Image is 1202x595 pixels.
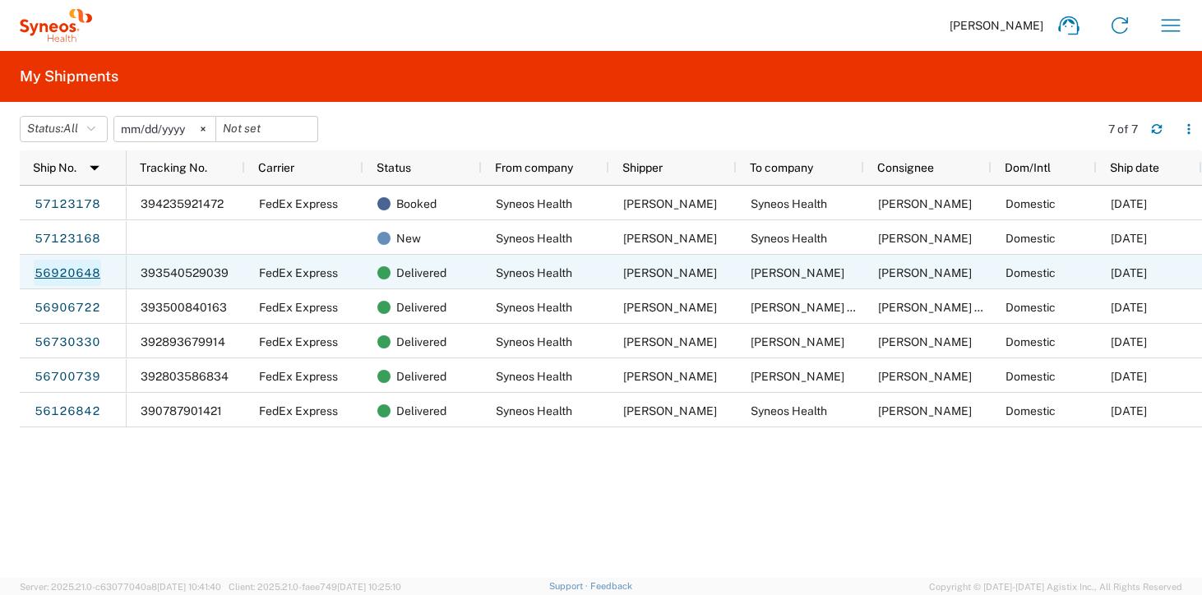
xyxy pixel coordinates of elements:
h2: My Shipments [20,67,118,86]
span: New [396,221,421,256]
a: 56906722 [34,294,101,321]
span: Client: 2025.21.0-faee749 [229,582,401,592]
span: Syneos Health [751,197,827,210]
span: 393500840163 [141,301,227,314]
span: Alexey Yukin [878,404,972,417]
span: FedEx Express [259,335,338,348]
span: Syneos Health [496,404,572,417]
span: To company [750,161,813,174]
span: 10/15/2025 [1111,232,1147,245]
span: FedEx Express [259,370,338,383]
span: Idowu Folami [751,370,844,383]
span: 10/15/2025 [1111,197,1147,210]
span: Status [377,161,411,174]
span: Syneos Health [496,266,572,279]
span: Delivered [396,359,446,394]
span: Syneos Health [751,404,827,417]
span: FedEx Express [259,404,338,417]
a: 56730330 [34,329,101,355]
span: Jay Foulger [623,335,717,348]
span: Athira Sukumaran Nair Jayalekshmy [751,301,941,314]
button: Status:All [20,116,108,142]
span: FedEx Express [259,301,338,314]
a: Support [549,581,590,591]
span: Dom/Intl [1005,161,1051,174]
span: Varun Vemula [878,197,972,210]
span: Idowu Folami [878,370,972,383]
span: [DATE] 10:41:40 [157,582,221,592]
span: 09/04/2025 [1111,370,1147,383]
input: Not set [216,117,317,141]
a: 56920648 [34,260,101,286]
img: arrow-dropdown.svg [81,155,108,181]
span: Syneos Health [751,232,827,245]
span: 09/24/2025 [1111,266,1147,279]
span: FedEx Express [259,266,338,279]
span: Jay Foulger [623,404,717,417]
span: 09/24/2025 [1111,301,1147,314]
span: Adedayo Akinyemi [878,335,972,348]
span: Domestic [1006,335,1056,348]
span: 392803586834 [141,370,229,383]
span: Domestic [1006,301,1056,314]
span: Domestic [1006,404,1056,417]
a: 57123168 [34,225,101,251]
span: Jay Foulger [623,197,717,210]
span: Domestic [1006,232,1056,245]
span: Adedayo Akinyemi [751,335,844,348]
span: Domestic [1006,370,1056,383]
span: Shipper [622,161,663,174]
span: Delivered [396,290,446,325]
span: Carrier [258,161,294,174]
span: Server: 2025.21.0-c63077040a8 [20,582,221,592]
span: [PERSON_NAME] [950,18,1043,33]
span: Copyright © [DATE]-[DATE] Agistix Inc., All Rights Reserved [929,579,1182,594]
span: Syneos Health [496,232,572,245]
a: Feedback [590,581,632,591]
span: Athira Sukumaran Nair Jayalekshmy [878,301,1068,314]
span: Ship date [1110,161,1159,174]
span: 393540529039 [141,266,229,279]
span: 09/05/2025 [1111,335,1147,348]
span: Tracking No. [140,161,207,174]
a: 56700739 [34,363,101,390]
span: Jay Foulger [623,370,717,383]
span: Ship No. [33,161,76,174]
span: Syneos Health [496,301,572,314]
span: All [63,122,78,135]
span: From company [495,161,573,174]
a: 56126842 [34,398,101,424]
span: Dimitra Christaki [878,266,972,279]
span: Domestic [1006,266,1056,279]
span: Jay Foulger [623,266,717,279]
span: 392893679914 [141,335,225,348]
span: Delivered [396,394,446,428]
span: Jay Foulger [623,232,717,245]
span: Delivered [396,325,446,359]
span: 07/09/2025 [1111,404,1147,417]
span: Dimitra Christaki [751,266,844,279]
span: Domestic [1006,197,1056,210]
div: 7 of 7 [1108,122,1138,136]
span: Syneos Health [496,370,572,383]
input: Not set [114,117,215,141]
span: 390787901421 [141,404,222,417]
a: 57123178 [34,191,101,217]
span: 394235921472 [141,197,224,210]
span: [DATE] 10:25:10 [337,582,401,592]
span: Varun Vemula [878,232,972,245]
span: Syneos Health [496,335,572,348]
span: Booked [396,187,437,221]
span: Delivered [396,256,446,290]
span: Consignee [877,161,934,174]
span: Syneos Health [496,197,572,210]
span: Jay Foulger [623,301,717,314]
span: FedEx Express [259,197,338,210]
